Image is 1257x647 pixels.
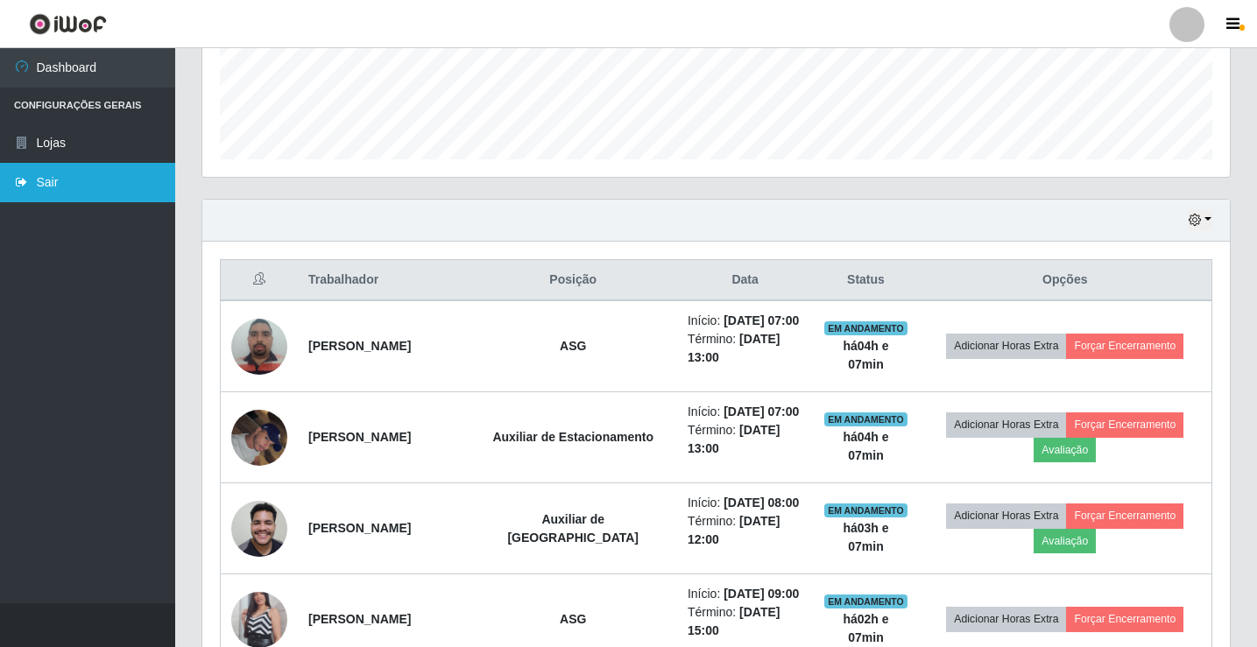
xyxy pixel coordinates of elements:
[29,13,107,35] img: CoreUI Logo
[507,512,639,545] strong: Auxiliar de [GEOGRAPHIC_DATA]
[843,521,888,553] strong: há 03 h e 07 min
[688,603,802,640] li: Término:
[688,330,802,367] li: Término:
[1066,503,1183,528] button: Forçar Encerramento
[919,260,1212,301] th: Opções
[688,585,802,603] li: Início:
[946,607,1066,631] button: Adicionar Horas Extra
[231,309,287,383] img: 1686264689334.jpeg
[824,321,907,335] span: EM ANDAMENTO
[560,612,586,626] strong: ASG
[1034,529,1096,553] button: Avaliação
[308,339,411,353] strong: [PERSON_NAME]
[308,612,411,626] strong: [PERSON_NAME]
[724,313,799,327] time: [DATE] 07:00
[724,587,799,601] time: [DATE] 09:00
[1066,334,1183,358] button: Forçar Encerramento
[946,412,1066,437] button: Adicionar Horas Extra
[298,260,469,301] th: Trabalhador
[813,260,918,301] th: Status
[308,430,411,444] strong: [PERSON_NAME]
[824,594,907,608] span: EM ANDAMENTO
[231,491,287,566] img: 1750720776565.jpeg
[560,339,586,353] strong: ASG
[824,412,907,426] span: EM ANDAMENTO
[688,494,802,512] li: Início:
[843,339,888,371] strong: há 04 h e 07 min
[1066,607,1183,631] button: Forçar Encerramento
[231,400,287,475] img: 1754491826586.jpeg
[946,334,1066,358] button: Adicionar Horas Extra
[688,512,802,549] li: Término:
[688,403,802,421] li: Início:
[824,503,907,517] span: EM ANDAMENTO
[469,260,676,301] th: Posição
[724,496,799,510] time: [DATE] 08:00
[843,430,888,462] strong: há 04 h e 07 min
[688,312,802,330] li: Início:
[946,503,1066,528] button: Adicionar Horas Extra
[677,260,813,301] th: Data
[1066,412,1183,437] button: Forçar Encerramento
[1034,438,1096,462] button: Avaliação
[688,421,802,458] li: Término:
[724,404,799,418] time: [DATE] 07:00
[492,430,653,444] strong: Auxiliar de Estacionamento
[308,521,411,535] strong: [PERSON_NAME]
[843,612,888,644] strong: há 02 h e 07 min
